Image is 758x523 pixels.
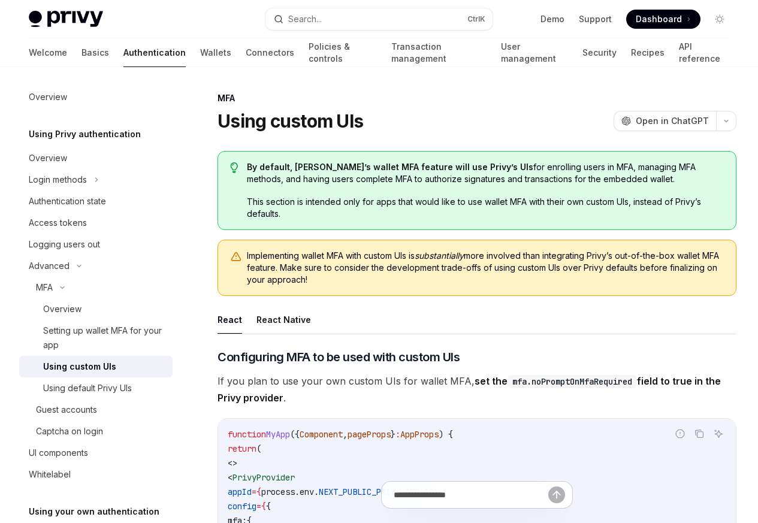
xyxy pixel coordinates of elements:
[19,442,173,464] a: UI components
[400,429,439,440] span: AppProps
[19,147,173,169] a: Overview
[29,216,87,230] div: Access tokens
[300,429,343,440] span: Component
[29,446,88,460] div: UI components
[228,443,256,454] span: return
[710,10,729,29] button: Toggle dark mode
[43,359,116,374] div: Using custom UIs
[256,443,261,454] span: (
[548,486,565,503] button: Send message
[19,277,173,298] button: MFA
[36,403,97,417] div: Guest accounts
[19,191,173,212] a: Authentication state
[29,504,159,519] h5: Using your own authentication
[394,482,548,508] input: Ask a question...
[691,426,707,442] button: Copy the contents from the code block
[81,38,109,67] a: Basics
[29,11,103,28] img: light logo
[228,472,232,483] span: <
[626,10,700,29] a: Dashboard
[246,38,294,67] a: Connectors
[29,38,67,67] a: Welcome
[36,424,103,439] div: Captcha on login
[266,429,290,440] span: MyApp
[348,429,391,440] span: pageProps
[391,38,486,67] a: Transaction management
[391,429,395,440] span: }
[19,464,173,485] a: Whitelabel
[19,86,173,108] a: Overview
[19,169,173,191] button: Login methods
[29,467,71,482] div: Whitelabel
[29,151,67,165] div: Overview
[218,373,736,406] span: If you plan to use your own custom UIs for wallet MFA, .
[309,38,377,67] a: Policies & controls
[501,38,569,67] a: User management
[228,429,266,440] span: function
[218,375,721,404] strong: set the field to true in the Privy provider
[265,8,493,30] button: Search...CtrlK
[218,110,363,132] h1: Using custom UIs
[343,429,348,440] span: ,
[247,161,724,185] span: for enrolling users in MFA, managing MFA methods, and having users complete MFA to authorize sign...
[19,399,173,421] a: Guest accounts
[218,92,736,104] div: MFA
[29,90,67,104] div: Overview
[247,162,533,172] strong: By default, [PERSON_NAME]’s wallet MFA feature will use Privy’s UIs
[582,38,617,67] a: Security
[218,306,242,334] button: React
[631,38,665,67] a: Recipes
[19,255,173,277] button: Advanced
[218,349,460,365] span: Configuring MFA to be used with custom UIs
[29,173,87,187] div: Login methods
[43,302,81,316] div: Overview
[36,280,53,295] div: MFA
[29,194,106,208] div: Authentication state
[19,320,173,356] a: Setting up wallet MFA for your app
[29,259,70,273] div: Advanced
[43,381,132,395] div: Using default Privy UIs
[579,13,612,25] a: Support
[395,429,400,440] span: :
[19,421,173,442] a: Captcha on login
[636,115,709,127] span: Open in ChatGPT
[19,356,173,377] a: Using custom UIs
[43,324,165,352] div: Setting up wallet MFA for your app
[19,377,173,399] a: Using default Privy UIs
[247,196,724,220] span: This section is intended only for apps that would like to use wallet MFA with their own custom UI...
[614,111,716,131] button: Open in ChatGPT
[256,306,311,334] button: React Native
[228,458,237,468] span: <>
[508,375,637,388] code: mfa.noPromptOnMfaRequired
[679,38,729,67] a: API reference
[29,237,100,252] div: Logging users out
[439,429,453,440] span: ) {
[247,250,724,286] span: Implementing wallet MFA with custom UIs is more involved than integrating Privy’s out-of-the-box ...
[288,12,322,26] div: Search...
[636,13,682,25] span: Dashboard
[540,13,564,25] a: Demo
[230,162,238,173] svg: Tip
[123,38,186,67] a: Authentication
[290,429,300,440] span: ({
[672,426,688,442] button: Report incorrect code
[29,127,141,141] h5: Using Privy authentication
[467,14,485,24] span: Ctrl K
[232,472,295,483] span: PrivyProvider
[415,250,464,261] em: substantially
[19,212,173,234] a: Access tokens
[200,38,231,67] a: Wallets
[711,426,726,442] button: Ask AI
[230,251,242,263] svg: Warning
[19,298,173,320] a: Overview
[19,234,173,255] a: Logging users out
